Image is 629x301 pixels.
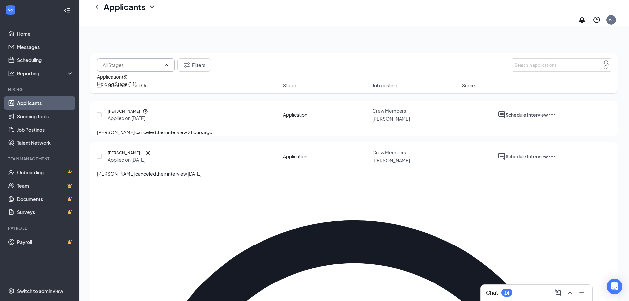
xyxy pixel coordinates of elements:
[108,156,151,163] div: Applied on [DATE]
[17,206,74,219] a: SurveysCrown
[97,80,136,88] div: Holding Stage (11)
[372,116,410,122] span: [PERSON_NAME]
[486,289,498,296] h3: Chat
[148,3,156,11] svg: ChevronDown
[506,111,548,119] button: Schedule Interview
[17,40,74,54] a: Messages
[164,62,169,68] svg: ChevronUp
[17,179,74,192] a: TeamCrown
[108,150,140,156] h5: [PERSON_NAME]
[17,235,74,248] a: PayrollCrown
[607,279,622,294] div: Open Intercom Messenger
[93,3,101,11] svg: ChevronLeft
[145,150,151,156] svg: Reapply
[64,7,70,14] svg: Collapse
[548,152,556,160] svg: Ellipses
[143,109,148,114] svg: Reapply
[498,111,506,119] svg: ActiveChat
[17,27,74,40] a: Home
[97,129,611,136] div: [PERSON_NAME] canceled their interview 2 hours ago.
[372,108,406,114] span: Crew Members
[17,166,74,179] a: OnboardingCrown
[17,54,74,67] a: Scheduling
[506,152,548,160] button: Schedule Interview
[103,61,161,69] input: All Stages
[577,287,587,298] button: Minimize
[108,115,148,121] div: Applied on [DATE]
[498,152,506,160] svg: ActiveChat
[372,82,397,89] span: Job posting
[604,60,609,65] svg: MagnifyingGlass
[17,192,74,206] a: DocumentsCrown
[554,289,562,297] svg: ComposeMessage
[578,289,586,297] svg: Minimize
[283,111,368,118] div: Application
[609,17,614,23] div: BS
[8,156,72,162] div: Team Management
[283,153,368,160] div: Application
[565,287,575,298] button: ChevronUp
[97,73,127,80] div: Application (8)
[17,123,74,136] a: Job Postings
[8,70,15,77] svg: Analysis
[512,58,611,72] input: Search in applications
[462,82,475,89] span: Score
[17,96,74,110] a: Applicants
[183,61,191,69] svg: Filter
[104,1,145,12] h1: Applicants
[8,288,15,294] svg: Settings
[578,16,586,24] svg: Notifications
[548,111,556,119] svg: Ellipses
[17,110,74,123] a: Sourcing Tools
[504,290,509,296] div: 14
[17,70,74,77] div: Reporting
[17,288,63,294] div: Switch to admin view
[566,289,574,297] svg: ChevronUp
[8,87,72,92] div: Hiring
[17,136,74,149] a: Talent Network
[7,7,14,13] svg: WorkstreamLogo
[177,58,211,72] button: Filter Filters
[553,287,563,298] button: ComposeMessage
[283,82,296,89] span: Stage
[108,108,140,115] h5: [PERSON_NAME]
[372,149,406,155] span: Crew Members
[8,225,72,231] div: Payroll
[593,16,601,24] svg: QuestionInfo
[372,157,410,163] span: [PERSON_NAME]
